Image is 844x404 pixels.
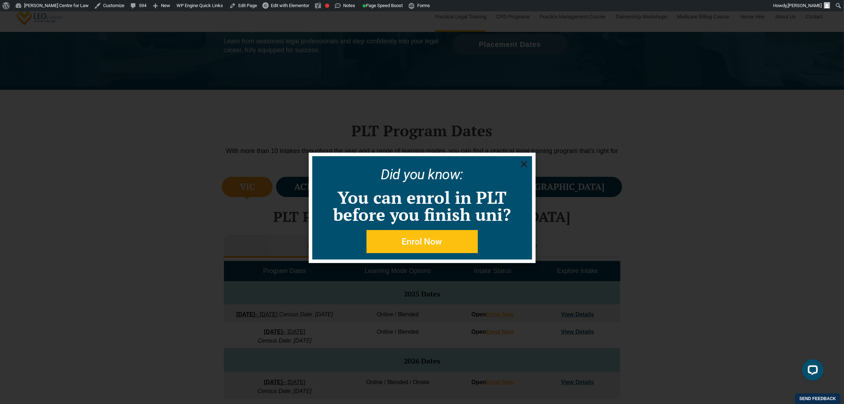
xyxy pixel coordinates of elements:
[402,237,442,246] span: Enrol Now
[520,160,529,169] a: Close
[333,186,511,226] a: You can enrol in PLT before you finish uni?
[325,4,329,8] div: Focus keyphrase not set
[797,356,826,386] iframe: LiveChat chat widget
[367,230,478,253] a: Enrol Now
[271,3,309,8] span: Edit with Elementor
[381,166,463,183] a: Did you know:
[788,3,822,8] span: [PERSON_NAME]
